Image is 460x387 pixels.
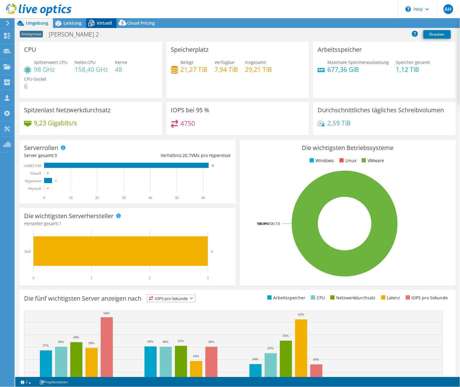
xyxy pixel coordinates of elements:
[43,343,49,347] text: 27%
[267,346,274,350] text: 25%
[193,354,199,358] text: 19%
[24,107,110,113] h3: Spitzenlast Netzwerkdurchsatz
[183,152,191,158] span: 20.7
[33,276,34,280] text: 0
[20,31,43,37] span: Anonymous
[127,152,231,159] div: Verhältnis: VMs pro Hypervisor
[35,378,72,386] a: Projektnotizen
[283,334,289,337] text: 35%
[30,171,41,176] text: Virtuell
[380,295,400,301] li: Latenz
[91,276,92,280] text: 1
[97,20,112,26] span: Virtuell
[59,221,61,226] span: 1
[24,46,36,53] h3: CPU
[318,46,362,53] h3: Arbeitsspeicher
[308,157,334,164] li: Windows
[444,4,453,14] span: AH
[171,46,209,53] h3: Speicherplatz
[47,172,49,175] text: 0
[318,107,444,113] h3: Durchschnittliches tägliches Schreibvolumen
[309,295,325,301] li: CPU
[73,335,79,339] text: 34%
[178,339,184,343] text: 31%
[327,59,389,65] span: Maximale Speicherauslastung
[46,31,108,38] h1: [PERSON_NAME] 2
[215,59,235,65] span: Verfügbar
[245,59,266,65] span: Insgesamt
[404,295,448,301] li: IOPS pro Sekunde
[268,221,280,226] tspan: ESXi 7.0
[47,187,49,190] text: 0
[24,152,127,159] div: Server gesamt:
[26,20,48,26] span: Umgebung
[423,30,451,39] a: Drucken
[88,341,94,345] text: 29%
[406,6,411,12] svg: \n
[75,66,108,73] h4: 158,40 GHz
[115,66,127,73] h4: 48
[245,66,272,73] h4: 29,21 TiB
[122,196,126,200] text: 30
[396,59,430,65] span: Speicher gesamt
[162,340,169,343] text: 30%
[58,340,64,343] text: 30%
[215,66,238,73] h4: 7,94 TiB
[201,196,205,200] text: 60
[181,66,208,73] h4: 21,27 TiB
[55,179,57,182] text: 3
[24,145,58,151] h3: Serverrollen
[24,213,113,219] h3: Die wichtigsten Serverhersteller
[244,145,451,151] h3: Die wichtigsten Betriebssysteme
[54,152,57,158] span: 3
[24,83,47,89] h4: 6
[252,357,258,361] text: 16%
[207,276,209,280] text: 3
[24,220,231,227] h4: Hersteller gesamt:
[327,66,389,73] h4: 677,36 GiB
[24,249,31,254] text: Dell
[338,157,356,164] li: Linux
[34,120,77,126] h4: 9,23 Gigabits/s
[43,196,45,200] text: 0
[69,196,72,200] text: 10
[95,196,99,200] text: 20
[212,164,214,167] text: 62
[208,340,214,343] text: 30%
[34,66,68,73] h4: 98 GHz
[16,378,35,386] a: 2
[147,340,153,343] text: 30%
[34,59,68,65] span: Spitzenwert CPU
[25,179,41,183] text: Hypervisor
[171,107,210,113] h3: IOPS bei 95 %
[64,20,82,26] span: Leistung
[266,295,305,301] li: Arbeitsspeicher
[313,357,319,361] text: 16%
[211,249,213,253] text: 3
[175,196,179,200] text: 50
[28,187,41,191] text: Physisch
[115,59,127,65] span: Kerne
[327,120,351,126] h4: 2,59 TiB
[127,20,155,26] span: Cloud Pricing
[103,311,110,315] text: 54%
[148,196,152,200] text: 40
[257,221,268,226] tspan: 100.0%
[181,120,195,127] h4: 4750
[181,59,193,65] span: Belegt
[360,157,384,164] li: VMware
[329,295,376,301] li: Netzwerkdurchsatz
[149,276,151,280] text: 2
[396,66,430,73] h4: 1,12 TiB
[147,295,195,302] span: IOPS pro Sekunde
[24,76,47,82] span: CPU-Sockel
[75,59,96,65] span: Netto-CPU
[298,312,304,316] text: 52%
